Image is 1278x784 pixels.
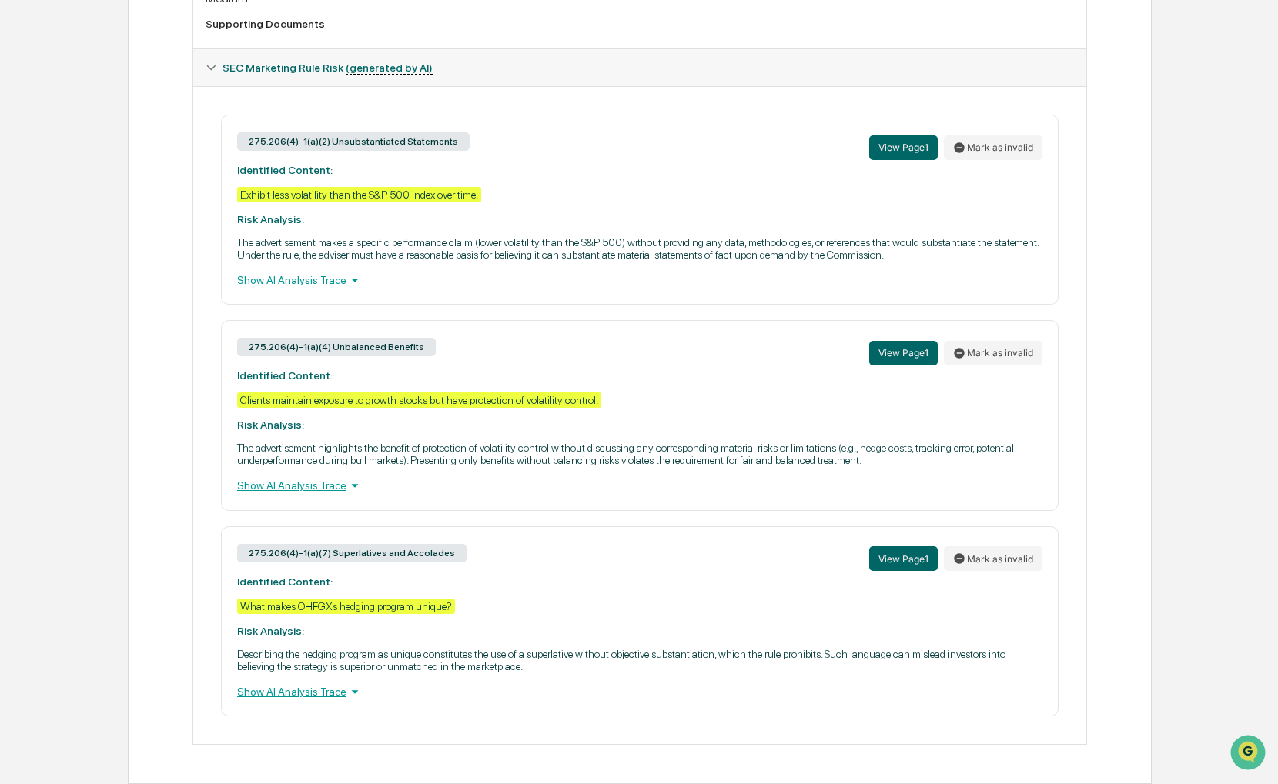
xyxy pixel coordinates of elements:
div: Show AI Analysis Trace [237,477,1042,494]
p: The advertisement makes a specific performance claim (lower volatility than the S&P 500) without ... [237,236,1042,261]
span: SEC Marketing Rule Risk [222,62,433,74]
span: [PERSON_NAME] [48,209,125,221]
img: Sigrid Alegria [15,194,40,219]
div: We're available if you need us! [69,132,212,145]
strong: Identified Content: [237,369,333,382]
button: View Page1 [869,341,938,365]
span: Data Lookup [31,302,97,317]
u: (generated by AI) [346,62,433,75]
div: 275.206(4)-1(a)(7) Superlatives and Accolades [237,544,467,562]
strong: Risk Analysis: [237,419,304,431]
div: Supporting Documents [206,18,1074,30]
button: Start new chat [262,122,280,140]
span: Preclearance [31,272,99,288]
strong: Risk Analysis: [237,213,304,225]
div: 275.206(4)-1(a)(4) Unbalanced Benefits [237,338,436,356]
div: Show AI Analysis Trace [237,683,1042,700]
div: Start new chat [69,117,253,132]
div: 🖐️ [15,274,28,286]
strong: Identified Content: [237,164,333,176]
div: What makes OHFGXs hedging program unique? [237,599,455,614]
div: 275.206(4)-1(a)(2) Unsubstantiated Statements [237,132,470,151]
div: SEC Marketing Rule Risk (generated by AI) [193,49,1086,86]
a: Powered byPylon [109,339,186,351]
div: Show AI Analysis Trace [237,272,1042,289]
span: Attestations [127,272,191,288]
button: Mark as invalid [944,341,1042,365]
a: 🔎Data Lookup [9,295,103,323]
span: Pylon [153,339,186,351]
a: 🗄️Attestations [105,266,197,294]
strong: Risk Analysis: [237,625,304,637]
button: View Page1 [869,135,938,160]
img: 8933085812038_c878075ebb4cc5468115_72.jpg [32,117,60,145]
p: How can we help? [15,32,280,56]
p: The advertisement highlights the benefit of protection of volatility control without discussing a... [237,442,1042,466]
p: Describing the hedging program as unique constitutes the use of a superlative without objective s... [237,648,1042,672]
button: See all [239,167,280,185]
img: 1746055101610-c473b297-6a78-478c-a979-82029cc54cd1 [15,117,43,145]
button: Mark as invalid [944,546,1042,571]
button: Mark as invalid [944,135,1042,160]
div: 🗄️ [112,274,124,286]
div: Past conversations [15,170,103,182]
div: Clients maintain exposure to growth stocks but have protection of volatility control. [237,392,601,408]
span: • [128,209,133,221]
span: [DATE] [136,209,168,221]
button: View Page1 [869,546,938,571]
strong: Identified Content: [237,575,333,588]
a: 🖐️Preclearance [9,266,105,294]
div: 🔎 [15,303,28,315]
iframe: Open customer support [1229,733,1270,775]
div: Exhibit less volatility than the S&P 500 index over time. [237,187,481,202]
